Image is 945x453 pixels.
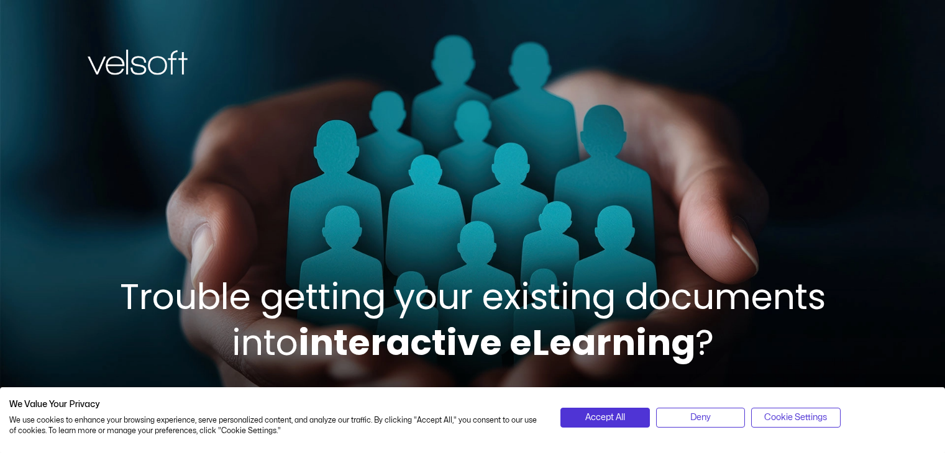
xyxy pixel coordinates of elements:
span: Cookie Settings [764,411,827,424]
span: Accept All [585,411,625,424]
h2: We Value Your Privacy [9,399,542,410]
button: Deny all cookies [656,408,745,428]
span: Deny [690,411,711,424]
p: We use cookies to enhance your browsing experience, serve personalized content, and analyze our t... [9,415,542,436]
button: Accept all cookies [560,408,649,428]
iframe: chat widget [787,426,939,453]
button: Adjust cookie preferences [751,408,840,428]
b: interactive eLearning [298,318,695,367]
h2: Trouble getting your existing documents into ? [88,274,858,366]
